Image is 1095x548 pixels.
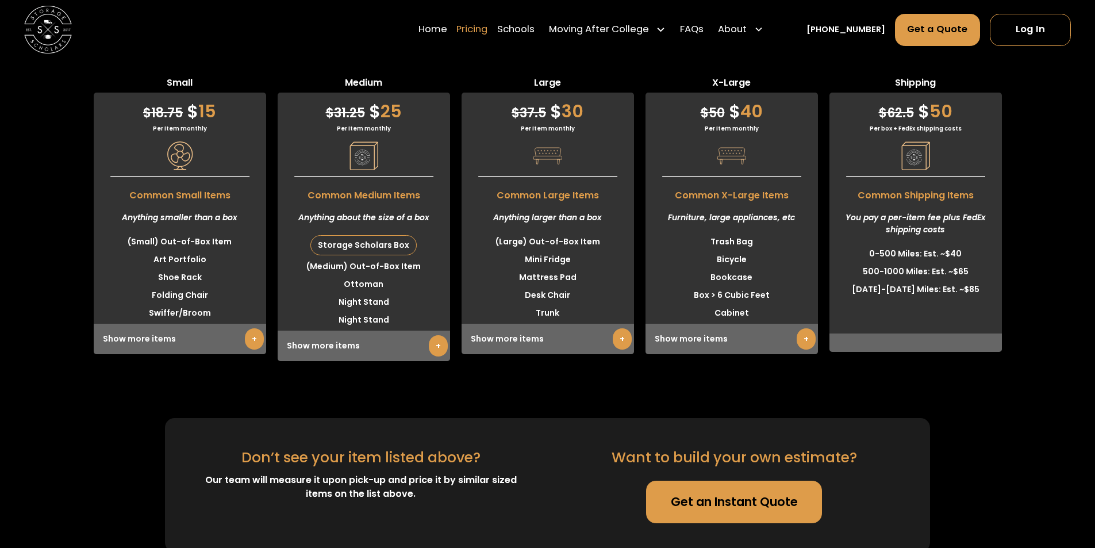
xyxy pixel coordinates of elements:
div: Moving After College [549,23,649,37]
div: Per item monthly [94,124,266,133]
li: Trash Bag [646,233,818,251]
span: Shipping [829,76,1002,93]
li: Desk Chair [462,286,634,304]
span: $ [729,99,740,124]
div: 40 [646,93,818,124]
span: 62.5 [879,104,914,122]
span: $ [369,99,381,124]
li: Bicycle [646,251,818,269]
li: Trunk [462,304,634,322]
span: $ [187,99,198,124]
div: Per box + FedEx shipping costs [829,124,1002,133]
span: $ [879,104,887,122]
span: Large [462,76,634,93]
li: Swiffer/Broom [94,304,266,322]
span: $ [550,99,562,124]
li: Art Portfolio [94,251,266,269]
span: Small [94,76,266,93]
div: Per item monthly [462,124,634,133]
div: 30 [462,93,634,124]
div: 15 [94,93,266,124]
a: Get a Quote [895,14,981,46]
a: Schools [497,13,535,47]
a: Pricing [456,13,487,47]
div: Anything about the size of a box [278,202,450,233]
div: Show more items [94,324,266,354]
span: Common Large Items [462,183,634,202]
div: Storage Scholars Box [311,236,416,255]
a: + [245,328,264,350]
img: Pricing Category Icon [166,141,194,170]
li: (Large) Out-of-Box Item [462,233,634,251]
span: Common X-Large Items [646,183,818,202]
li: Night Stand [278,293,450,311]
div: 50 [829,93,1002,124]
span: 31.25 [326,104,365,122]
div: Show more items [646,324,818,354]
div: About [718,23,747,37]
a: + [429,335,448,357]
li: 500-1000 Miles: Est. ~$65 [829,263,1002,281]
span: $ [512,104,520,122]
span: Common Medium Items [278,183,450,202]
div: Per item monthly [646,124,818,133]
li: Mattress Pad [462,269,634,286]
li: Night Stand [278,311,450,329]
span: $ [701,104,709,122]
img: Storage Scholars main logo [24,6,72,53]
span: X-Large [646,76,818,93]
a: [PHONE_NUMBER] [806,24,885,36]
span: Common Shipping Items [829,183,1002,202]
a: FAQs [680,13,704,47]
li: Folding Chair [94,286,266,304]
li: Box > 6 Cubic Feet [646,286,818,304]
li: (Medium) Out-of-Box Item [278,258,450,275]
li: [DATE]-[DATE] Miles: Est. ~$85 [829,281,1002,298]
div: Anything larger than a box [462,202,634,233]
a: + [613,328,632,350]
div: Show more items [278,331,450,361]
div: Moving After College [544,13,671,47]
li: Ottoman [278,275,450,293]
span: 18.75 [143,104,183,122]
img: Pricing Category Icon [533,141,562,170]
span: Common Small Items [94,183,266,202]
div: Show more items [462,324,634,354]
li: Bookcase [646,269,818,286]
img: Pricing Category Icon [349,141,378,170]
div: You pay a per-item fee plus FedEx shipping costs [829,202,1002,245]
a: + [797,328,816,350]
a: Home [418,13,447,47]
li: (Small) Out-of-Box Item [94,233,266,251]
div: About [713,13,769,47]
li: 0-500 Miles: Est. ~$40 [829,245,1002,263]
span: 37.5 [512,104,546,122]
img: Pricing Category Icon [901,141,930,170]
span: $ [918,99,929,124]
li: Shoe Rack [94,269,266,286]
img: Pricing Category Icon [717,141,746,170]
div: Want to build your own estimate? [612,447,857,468]
li: Mini Fridge [462,251,634,269]
div: Don’t see your item listed above? [241,447,481,468]
div: Per item monthly [278,124,450,133]
div: 25 [278,93,450,124]
div: Our team will measure it upon pick-up and price it by similar sized items on the list above. [194,473,529,501]
span: $ [143,104,151,122]
a: Get an Instant Quote [646,481,822,524]
div: Furniture, large appliances, etc [646,202,818,233]
span: Medium [278,76,450,93]
span: 50 [701,104,725,122]
a: Log In [990,14,1071,46]
span: $ [326,104,334,122]
div: Anything smaller than a box [94,202,266,233]
li: Cabinet [646,304,818,322]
